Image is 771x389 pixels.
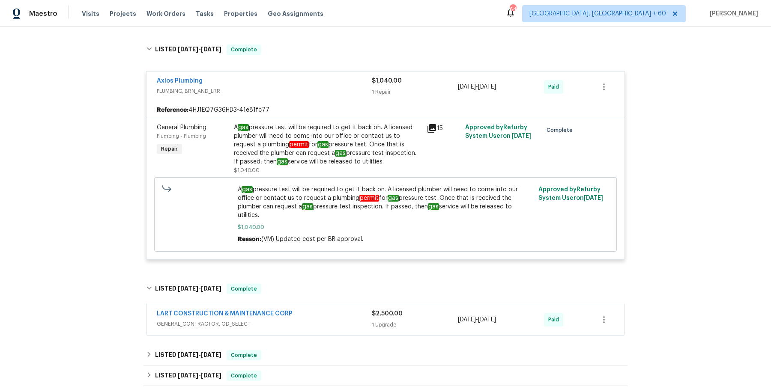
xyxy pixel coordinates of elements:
em: gas [302,203,313,210]
span: Approved by Refurby System User on [465,125,531,139]
span: [DATE] [512,133,531,139]
span: [DATE] [178,372,198,378]
h6: LISTED [155,284,221,294]
span: (VM) Updated cost per BR approval. [261,236,363,242]
div: LISTED [DATE]-[DATE]Complete [143,345,628,365]
span: GENERAL_CONTRACTOR, OD_SELECT [157,320,372,328]
em: permit [359,195,379,202]
div: LISTED [DATE]-[DATE]Complete [143,275,628,303]
span: [GEOGRAPHIC_DATA], [GEOGRAPHIC_DATA] + 60 [529,9,666,18]
span: - [178,372,221,378]
span: Complete [227,371,260,380]
span: [DATE] [201,285,221,291]
span: [DATE] [478,84,496,90]
span: [DATE] [478,317,496,323]
em: gas [238,124,249,131]
span: Plumbing - Plumbing [157,134,206,139]
span: Approved by Refurby System User on [538,187,603,201]
a: LART CONSTRUCTION & MAINTENANCE CORP [157,311,293,317]
span: Complete [227,351,260,359]
span: $1,040.00 [238,223,534,232]
em: gas [388,195,399,202]
div: LISTED [DATE]-[DATE]Complete [143,36,628,63]
span: [DATE] [458,84,476,90]
span: - [178,46,221,52]
span: $1,040.00 [234,168,260,173]
span: Complete [547,126,576,134]
span: Paid [548,315,562,324]
h6: LISTED [155,45,221,55]
span: General Plumbing [157,125,206,131]
div: 1 Repair [372,88,458,96]
span: [DATE] [201,352,221,358]
div: 4HJ1EQ7G36HD3-41e81fc77 [146,102,625,118]
span: [PERSON_NAME] [706,9,758,18]
h6: LISTED [155,371,221,381]
span: Work Orders [146,9,185,18]
span: [DATE] [584,195,603,201]
em: gas [335,150,346,157]
span: Projects [110,9,136,18]
em: gas [242,186,253,193]
span: Complete [227,45,260,54]
span: [DATE] [178,352,198,358]
div: 15 [427,123,460,134]
span: PLUMBING, BRN_AND_LRR [157,87,372,95]
span: [DATE] [178,285,198,291]
span: Tasks [196,11,214,17]
span: - [458,315,496,324]
a: Axios Plumbing [157,78,203,84]
span: Geo Assignments [268,9,323,18]
span: - [458,83,496,91]
h6: LISTED [155,350,221,360]
b: Reference: [157,106,188,114]
span: Reason: [238,236,261,242]
span: [DATE] [178,46,198,52]
em: gas [317,141,329,148]
span: [DATE] [458,317,476,323]
span: [DATE] [201,46,221,52]
span: - [178,285,221,291]
span: [DATE] [201,372,221,378]
span: Repair [158,145,181,153]
span: - [178,352,221,358]
span: Visits [82,9,99,18]
div: LISTED [DATE]-[DATE]Complete [143,365,628,386]
span: $1,040.00 [372,78,402,84]
em: gas [277,158,288,165]
div: 1 Upgrade [372,321,458,329]
span: $2,500.00 [372,311,403,317]
span: Paid [548,83,562,91]
span: Properties [224,9,257,18]
em: gas [428,203,439,210]
span: A pressure test will be required to get it back on. A licensed plumber will need to come into our... [238,185,534,220]
span: Complete [227,285,260,293]
span: Maestro [29,9,57,18]
em: permit [289,141,309,148]
div: A pressure test will be required to get it back on. A licensed plumber will need to come into our... [234,123,421,166]
div: 640 [510,5,516,14]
